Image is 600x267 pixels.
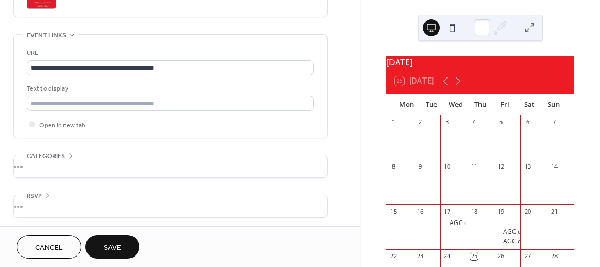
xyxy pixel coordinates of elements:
[523,207,531,215] div: 20
[494,219,520,228] div: AGC of Indiana Clay Shoot - Evansville
[497,118,505,126] div: 5
[39,120,85,131] span: Open in new tab
[85,235,139,259] button: Save
[468,94,493,115] div: Thu
[470,207,478,215] div: 18
[416,207,424,215] div: 16
[493,94,517,115] div: Fri
[27,83,312,94] div: Text to display
[27,151,65,162] span: Categories
[443,118,451,126] div: 3
[497,163,505,171] div: 12
[541,94,566,115] div: Sun
[389,252,397,260] div: 22
[450,219,594,228] div: AGC of [US_STATE] 2025 Leadership Track Series
[517,94,542,115] div: Sat
[443,252,451,260] div: 24
[551,252,559,260] div: 28
[551,118,559,126] div: 7
[389,163,397,171] div: 8
[551,207,559,215] div: 21
[27,30,66,41] span: Event links
[104,242,121,253] span: Save
[523,163,531,171] div: 13
[497,252,505,260] div: 26
[494,228,520,237] div: AGC of Indiana 2025 Clay Shoot Outing
[497,207,505,215] div: 19
[27,48,312,59] div: URL
[470,118,478,126] div: 4
[14,155,327,177] div: •••
[416,118,424,126] div: 2
[523,118,531,126] div: 6
[386,56,574,69] div: [DATE]
[416,163,424,171] div: 9
[443,163,451,171] div: 10
[523,252,531,260] div: 27
[440,219,467,228] div: AGC of Indiana 2025 Leadership Track Series
[27,191,42,202] span: RSVP
[551,163,559,171] div: 14
[416,252,424,260] div: 23
[389,207,397,215] div: 15
[17,235,81,259] button: Cancel
[470,163,478,171] div: 11
[395,94,419,115] div: Mon
[494,237,520,246] div: AGC of Indiana 2025 Clay Shoot Outing
[443,207,451,215] div: 17
[389,118,397,126] div: 1
[14,195,327,217] div: •••
[443,94,468,115] div: Wed
[470,252,478,260] div: 25
[419,94,444,115] div: Tue
[35,242,63,253] span: Cancel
